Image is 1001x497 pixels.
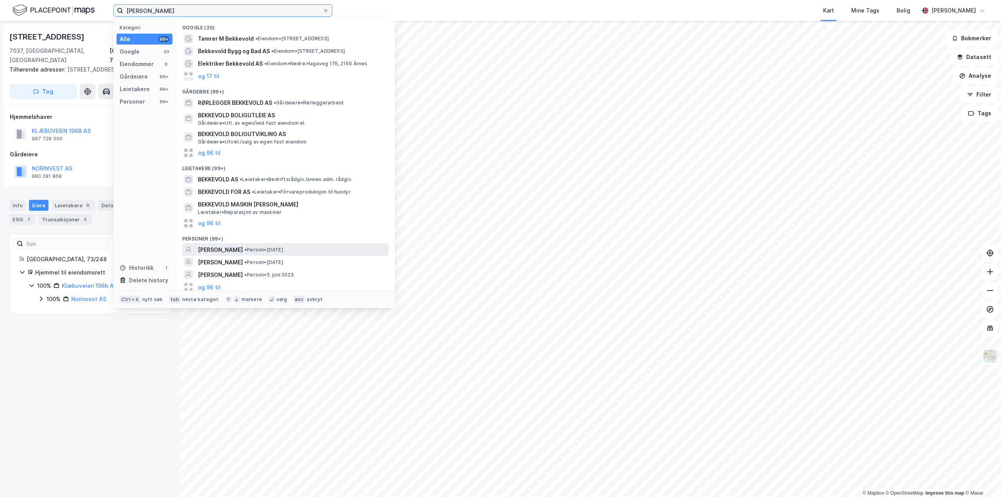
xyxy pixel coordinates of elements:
div: Alle [120,34,130,44]
div: Hjemmel til eiendomsrett [35,268,161,277]
div: velg [276,296,287,303]
span: [PERSON_NAME] [198,270,243,280]
div: [STREET_ADDRESS] [9,65,164,74]
button: Tags [962,106,998,121]
button: og 96 til [198,282,221,292]
div: 99+ [158,99,169,105]
div: 980 281 868 [32,173,62,179]
span: BEKKEVOLD MASKIN [PERSON_NAME] [198,200,386,209]
div: Google (20) [176,18,395,32]
button: Datasett [950,49,998,65]
div: [PERSON_NAME] [931,6,976,15]
button: Filter [960,87,998,102]
span: Eiendom • [STREET_ADDRESS] [255,36,329,42]
div: avbryt [307,296,323,303]
div: [STREET_ADDRESS] [9,31,86,43]
span: Gårdeiere • Utvikl./salg av egen fast eiendom [198,139,307,145]
div: Gårdeiere [10,150,170,159]
span: • [274,100,276,106]
button: Analyse [953,68,998,84]
span: • [240,176,242,182]
span: Leietaker • Reparasjon av maskiner [198,209,282,215]
span: Person • [DATE] [244,259,283,266]
a: Mapbox [863,490,884,496]
div: Datasett [98,200,127,211]
div: 100% [37,281,51,291]
div: 99+ [158,36,169,42]
div: 987 728 000 [32,136,63,142]
div: Leietakere [52,200,95,211]
div: Transaksjoner [39,214,92,225]
span: • [252,189,254,195]
div: tab [169,296,181,303]
div: 7037, [GEOGRAPHIC_DATA], [GEOGRAPHIC_DATA] [9,46,109,65]
span: BEKKEVOLD BOLIGUTLEIE AS [198,111,386,120]
div: Personer (99+) [176,230,395,244]
span: Tømrer M Bekkevold [198,34,254,43]
span: BEKKEVOLD BOLIGUTVIKLING AS [198,129,386,139]
iframe: Chat Widget [962,459,1001,497]
button: Tag [9,84,77,99]
span: [PERSON_NAME] [198,258,243,267]
a: Norinvest AS [71,296,106,302]
div: Mine Tags [851,6,879,15]
div: Ctrl + k [120,296,141,303]
div: 99+ [158,86,169,92]
div: esc [293,296,305,303]
span: BEKKEVOLD AS [198,175,238,184]
span: • [244,259,247,265]
span: Tilhørende adresser: [9,66,67,73]
div: Kart [823,6,834,15]
div: Personer [120,97,145,106]
button: og 17 til [198,72,219,81]
div: Delete history [129,276,168,285]
div: ESG [9,214,36,225]
button: Bokmerker [945,31,998,46]
div: Kontrollprogram for chat [962,459,1001,497]
div: Leietakere (99+) [176,159,395,173]
div: Google [120,47,140,56]
span: • [271,48,274,54]
input: Søk på adresse, matrikkel, gårdeiere, leietakere eller personer [123,5,323,16]
div: markere [242,296,262,303]
span: • [244,247,247,253]
div: nytt søk [142,296,163,303]
div: Historikk [120,263,154,273]
span: Person • 5. juni 2023 [244,272,294,278]
span: Gårdeiere • Rørleggerarbeid [274,100,343,106]
div: Kategori [120,25,172,31]
div: 1 [25,215,32,223]
span: Gårdeiere • Utl. av egen/leid fast eiendom el. [198,120,306,126]
img: Z [983,349,997,364]
div: Eiendommer [120,59,154,69]
button: og 96 til [198,219,221,228]
a: OpenStreetMap [886,490,924,496]
span: Leietaker • Fôrvareproduksjon til husdyr [252,189,351,195]
span: Leietaker • Bedriftsrådgiv./annen adm. rådgiv. [240,176,352,183]
div: Hjemmelshaver [10,112,170,122]
div: 100% [47,294,61,304]
div: [GEOGRAPHIC_DATA], 73/248 [27,255,161,264]
div: [GEOGRAPHIC_DATA], 73/248 [109,46,170,65]
div: Gårdeiere [120,72,148,81]
span: BEKKEVOLD FOR AS [198,187,250,197]
span: • [244,272,247,278]
div: 5 [81,215,89,223]
div: Leietakere [120,84,150,94]
div: neste kategori [182,296,219,303]
div: 0 [163,61,169,67]
span: • [264,61,267,66]
div: Info [9,200,26,211]
div: 99+ [158,74,169,80]
div: 6 [84,201,92,209]
span: Elektriker Bekkevold AS [198,59,263,68]
div: 1 [163,265,169,271]
input: Søk [23,238,109,249]
div: Eiere [29,200,48,211]
img: logo.f888ab2527a4732fd821a326f86c7f29.svg [13,4,95,17]
span: Person • [DATE] [244,247,283,253]
button: og 96 til [198,148,221,158]
span: Eiendom • [STREET_ADDRESS] [271,48,345,54]
div: 20 [163,48,169,55]
a: Improve this map [926,490,964,496]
